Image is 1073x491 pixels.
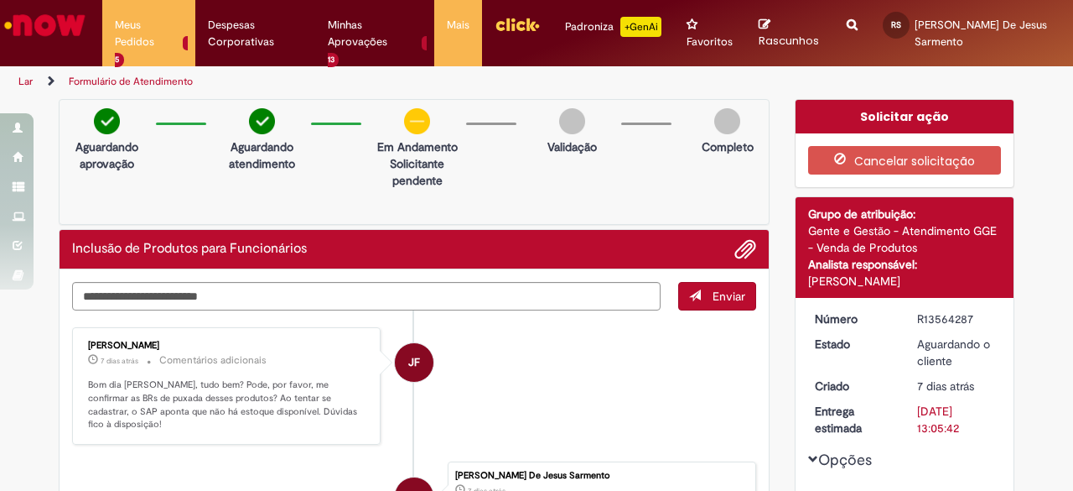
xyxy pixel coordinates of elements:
time: 24/09/2025 17:05:38 [917,379,974,394]
font: [DATE] 13:05:42 [917,404,959,436]
font: Em andamento [377,139,458,154]
font: [PERSON_NAME] De Jesus Sarmento [455,469,610,482]
font: Opções [818,451,872,470]
font: Completo [702,139,754,154]
font: Inclusão de Produtos para Funcionários [72,240,307,257]
font: 7 dias atrás [101,356,138,366]
font: Aguardando atendimento [229,139,295,171]
font: [PERSON_NAME] [88,339,159,352]
font: Despesas Corporativas [208,18,274,49]
font: Favoritos [687,34,733,49]
font: Mais [447,18,469,32]
h2: Inclusão de Produtos para Funcionários Histórico de ingressos [72,242,307,257]
font: Analista responsável: [808,257,917,272]
div: 24/09/2025 17:05:38 [917,378,995,394]
time: 25/09/2025 09:10:33 [101,356,138,366]
img: check-circle-green.png [94,108,120,134]
font: [PERSON_NAME] De Jesus Sarmento [915,18,1047,49]
font: Rascunhos [759,33,819,49]
font: Cancelar solicitação [854,153,975,170]
font: Aguardando o cliente [917,337,990,368]
font: Padroniza [565,19,614,34]
font: 5 [115,55,119,65]
button: Cancelar solicitação [808,146,1002,175]
img: check-circle-green.png [249,108,275,134]
font: 7 dias atrás [917,379,974,394]
font: R13564287 [917,311,973,326]
font: Meus Pedidos [115,18,154,49]
button: Enviar [678,282,756,311]
font: [PERSON_NAME] [808,274,900,289]
font: Grupo de atribuição: [808,206,915,222]
font: Aguardando aprovação [75,139,138,171]
font: Criado [815,379,849,394]
font: +GenAi [625,20,658,34]
font: Estado [815,337,850,352]
font: Bom dia [PERSON_NAME], tudo bem? Pode, por favor, me confirmar as BRs de puxada desses produtos? ... [88,379,360,431]
font: RS [891,19,901,30]
ul: Trilhas de navegação de página [13,66,702,97]
img: circle-minus.png [404,108,430,134]
font: Gente e Gestão - Atendimento GGE - Venda de Produtos [808,223,997,255]
img: Serviço agora [2,8,88,42]
textarea: Digite sua mensagem aqui... [72,282,661,310]
font: Solicitar ação [860,108,949,125]
a: Lar [18,75,33,88]
font: Comentários adicionais [159,353,267,367]
font: Entrega estimada [815,404,862,436]
div: Jeter Filho [395,343,433,382]
img: img-circle-grey.png [559,108,585,134]
font: Enviar [713,289,745,304]
font: Solicitante pendente [390,156,444,188]
button: Adicionar anexos [734,238,756,260]
font: Validação [547,139,597,154]
a: Rascunhos [759,18,822,49]
font: 13 [328,55,334,65]
span: JF [408,342,420,383]
img: img-circle-grey.png [714,108,740,134]
a: Formulário de Atendimento [69,75,193,88]
font: Número [815,311,858,326]
font: Minhas Aprovações [328,18,387,49]
img: click_logo_yellow_360x200.png [495,12,540,37]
